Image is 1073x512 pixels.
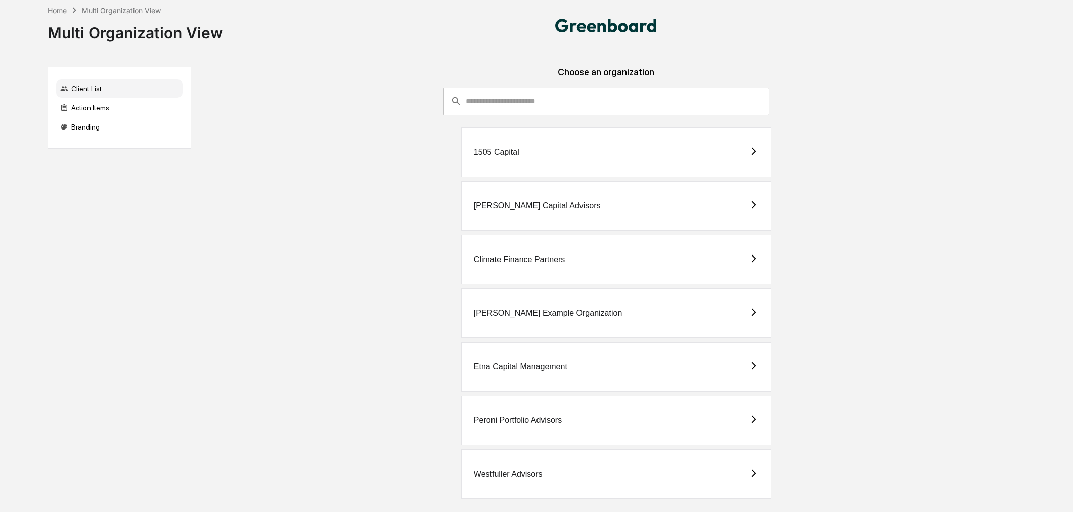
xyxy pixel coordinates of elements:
[56,79,183,98] div: Client List
[474,201,601,210] div: [PERSON_NAME] Capital Advisors
[56,118,183,136] div: Branding
[56,99,183,117] div: Action Items
[474,255,565,264] div: Climate Finance Partners
[555,19,656,32] img: Dziura Compliance Consulting, LLC
[443,88,769,115] div: consultant-dashboard__filter-organizations-search-bar
[474,470,543,479] div: Westfuller Advisors
[199,67,1013,88] div: Choose an organization
[474,416,562,425] div: Peroni Portfolio Advisors
[474,309,622,318] div: [PERSON_NAME] Example Organization
[474,148,519,157] div: 1505 Capital
[48,6,67,15] div: Home
[48,16,223,42] div: Multi Organization View
[474,362,567,371] div: Etna Capital Management
[82,6,161,15] div: Multi Organization View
